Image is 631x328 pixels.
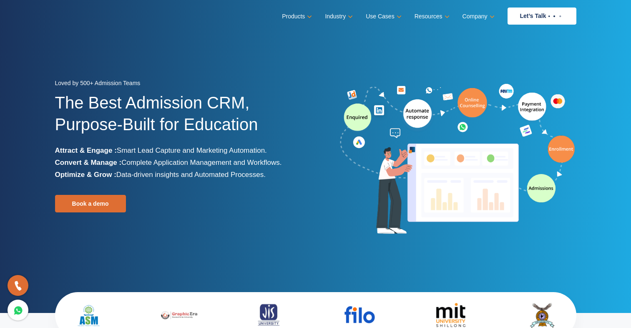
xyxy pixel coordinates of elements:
[325,10,351,23] a: Industry
[55,146,117,154] b: Attract & Engage :
[463,10,493,23] a: Company
[415,10,448,23] a: Resources
[339,82,576,237] img: admission-software-home-page-header
[282,10,310,23] a: Products
[121,159,282,167] span: Complete Application Management and Workflows.
[116,171,266,179] span: Data-driven insights and Automated Processes.
[366,10,400,23] a: Use Cases
[55,195,126,212] a: Book a demo
[508,8,576,25] a: Let’s Talk
[55,171,116,179] b: Optimize & Grow :
[55,159,122,167] b: Convert & Manage :
[55,92,309,144] h1: The Best Admission CRM, Purpose-Built for Education
[55,77,309,92] div: Loved by 500+ Admission Teams
[117,146,267,154] span: Smart Lead Capture and Marketing Automation.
